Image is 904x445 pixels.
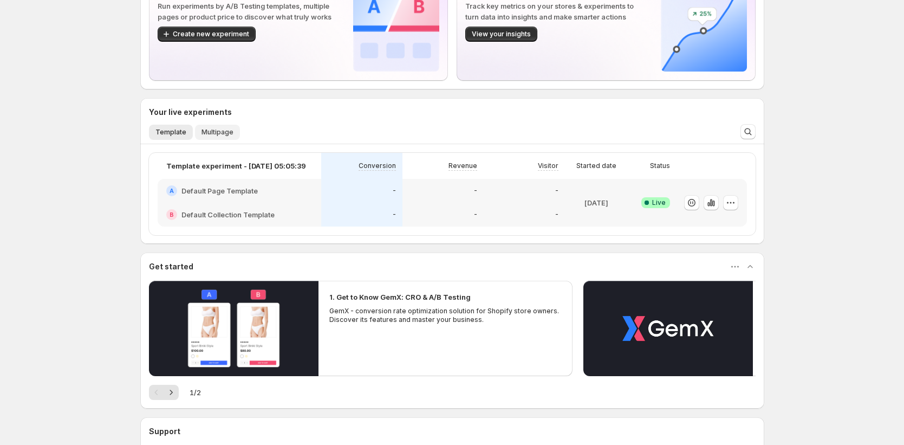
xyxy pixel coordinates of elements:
[393,210,396,219] p: -
[555,186,558,195] p: -
[740,124,756,139] button: Search and filter results
[448,162,477,170] p: Revenue
[652,198,666,207] span: Live
[149,261,193,272] h3: Get started
[584,197,608,208] p: [DATE]
[329,292,471,302] h2: 1. Get to Know GemX: CRO & A/B Testing
[170,188,174,194] h2: A
[465,1,643,22] p: Track key metrics on your stores & experiments to turn data into insights and make smarter actions
[149,385,179,400] nav: Pagination
[576,162,616,170] p: Started date
[158,1,336,22] p: Run experiments by A/B Testing templates, multiple pages or product price to discover what truly ...
[149,107,232,118] h3: Your live experiments
[170,211,174,218] h2: B
[393,186,396,195] p: -
[173,30,249,38] span: Create new experiment
[155,128,186,137] span: Template
[650,162,670,170] p: Status
[181,185,258,196] h2: Default Page Template
[201,128,233,137] span: Multipage
[166,160,306,171] p: Template experiment - [DATE] 05:05:39
[329,307,562,324] p: GemX - conversion rate optimization solution for Shopify store owners. Discover its features and ...
[190,387,201,398] span: 1 / 2
[555,210,558,219] p: -
[359,162,396,170] p: Conversion
[149,281,318,376] button: Play video
[465,27,537,42] button: View your insights
[538,162,558,170] p: Visitor
[149,426,180,437] h3: Support
[474,186,477,195] p: -
[583,281,753,376] button: Play video
[472,30,531,38] span: View your insights
[158,27,256,42] button: Create new experiment
[474,210,477,219] p: -
[181,209,275,220] h2: Default Collection Template
[164,385,179,400] button: Next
